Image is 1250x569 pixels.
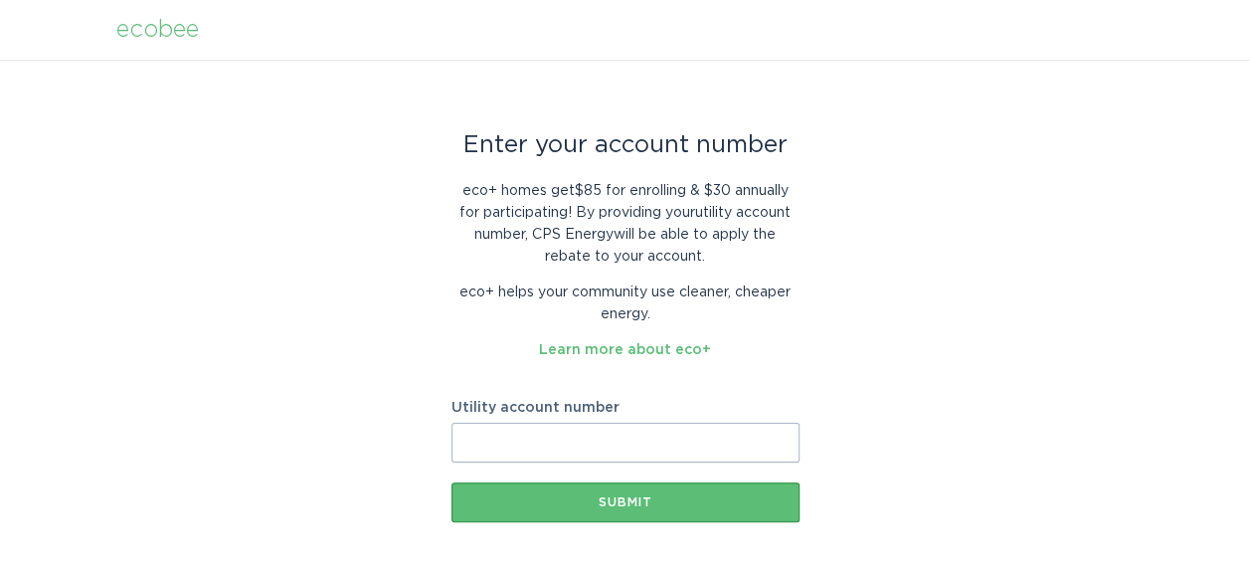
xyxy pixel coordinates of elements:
label: Utility account number [451,401,800,415]
p: eco+ homes get $85 for enrolling & $30 annually for participating ! By providing your utility acc... [451,180,800,268]
div: Enter your account number [451,134,800,156]
div: Submit [461,496,790,508]
a: Learn more about eco+ [539,343,711,357]
button: Submit [451,482,800,522]
div: ecobee [116,19,199,41]
p: eco+ helps your community use cleaner, cheaper energy. [451,282,800,325]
